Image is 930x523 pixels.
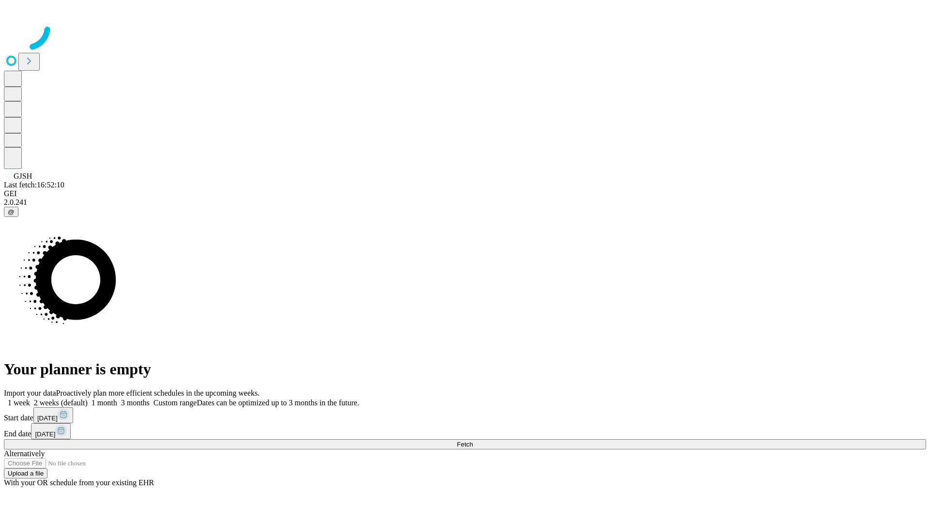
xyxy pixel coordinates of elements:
[121,399,150,407] span: 3 months
[4,207,18,217] button: @
[4,439,926,449] button: Fetch
[33,407,73,423] button: [DATE]
[8,208,15,215] span: @
[92,399,117,407] span: 1 month
[4,478,154,487] span: With your OR schedule from your existing EHR
[4,389,56,397] span: Import your data
[4,198,926,207] div: 2.0.241
[197,399,359,407] span: Dates can be optimized up to 3 months in the future.
[4,189,926,198] div: GEI
[4,423,926,439] div: End date
[37,415,58,422] span: [DATE]
[4,407,926,423] div: Start date
[4,449,45,458] span: Alternatively
[14,172,32,180] span: GJSH
[457,441,473,448] span: Fetch
[154,399,197,407] span: Custom range
[4,181,64,189] span: Last fetch: 16:52:10
[34,399,88,407] span: 2 weeks (default)
[56,389,260,397] span: Proactively plan more efficient schedules in the upcoming weeks.
[8,399,30,407] span: 1 week
[35,431,55,438] span: [DATE]
[31,423,71,439] button: [DATE]
[4,360,926,378] h1: Your planner is empty
[4,468,47,478] button: Upload a file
